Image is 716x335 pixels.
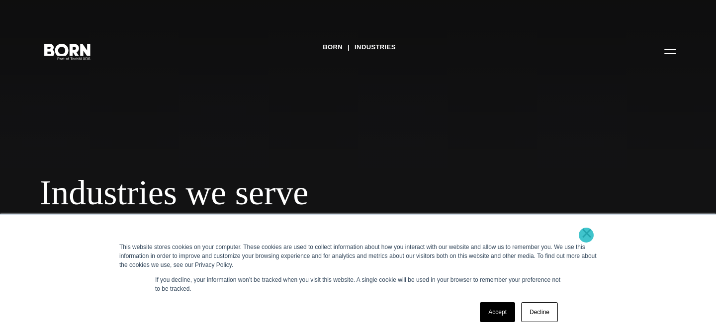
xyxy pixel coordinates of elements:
a: × [581,229,593,238]
a: Industries [355,40,396,55]
div: This website stores cookies on your computer. These cookies are used to collect information about... [119,243,597,269]
span: Industries we serve [40,172,607,213]
a: Decline [521,302,558,322]
p: If you decline, your information won’t be tracked when you visit this website. A single cookie wi... [155,275,561,293]
a: Accept [480,302,515,322]
button: Open [658,41,682,62]
a: BORN [323,40,343,55]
